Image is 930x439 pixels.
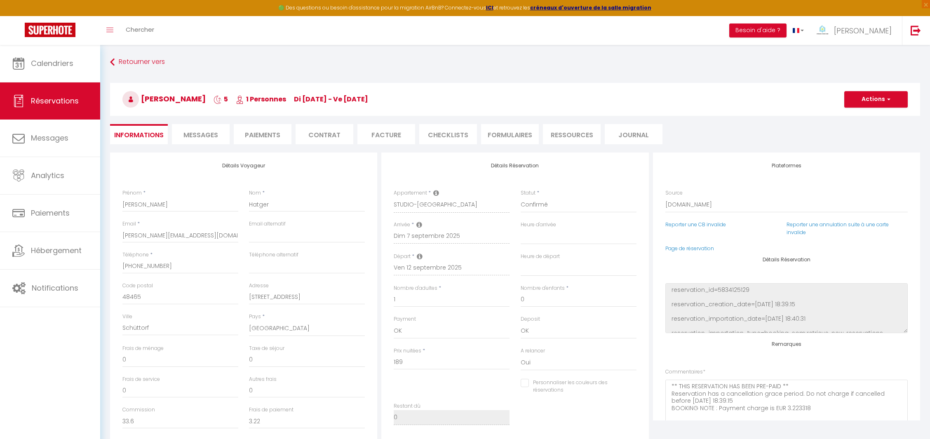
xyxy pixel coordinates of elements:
[110,55,920,70] a: Retourner vers
[605,124,662,144] li: Journal
[665,257,908,263] h4: Détails Réservation
[32,283,78,293] span: Notifications
[394,347,421,355] label: Prix nuitées
[787,221,889,236] a: Reporter une annulation suite à une carte invalide
[419,124,477,144] li: CHECKLISTS
[120,16,160,45] a: Chercher
[214,94,228,104] span: 5
[394,315,416,323] label: Payment
[122,313,132,321] label: Ville
[122,282,153,290] label: Code postal
[249,220,286,228] label: Email alternatif
[665,163,908,169] h4: Plateformes
[543,124,601,144] li: Ressources
[249,376,277,383] label: Autres frais
[234,124,291,144] li: Paiements
[729,23,787,38] button: Besoin d'aide ?
[126,25,154,34] span: Chercher
[31,245,82,256] span: Hébergement
[816,23,829,39] img: ...
[7,3,31,28] button: Ouvrir le widget de chat LiveChat
[31,208,70,218] span: Paiements
[183,130,218,140] span: Messages
[296,124,353,144] li: Contrat
[249,345,284,352] label: Taxe de séjour
[236,94,286,104] span: 1 Personnes
[122,376,160,383] label: Frais de service
[394,221,410,229] label: Arrivée
[31,170,64,181] span: Analytics
[911,25,921,35] img: logout
[110,124,168,144] li: Informations
[521,189,535,197] label: Statut
[122,94,206,104] span: [PERSON_NAME]
[394,402,420,410] label: Restant dû
[122,345,164,352] label: Frais de ménage
[249,251,298,259] label: Téléphone alternatif
[122,163,365,169] h4: Détails Voyageur
[249,189,261,197] label: Nom
[122,251,149,259] label: Téléphone
[521,221,556,229] label: Heure d'arrivée
[122,189,142,197] label: Prénom
[249,282,269,290] label: Adresse
[530,4,651,11] a: créneaux d'ouverture de la salle migration
[810,16,902,45] a: ... [PERSON_NAME]
[521,315,540,323] label: Deposit
[521,253,560,261] label: Heure de départ
[481,124,539,144] li: FORMULAIRES
[665,221,726,228] a: Reporter une CB invalide
[521,347,545,355] label: A relancer
[249,313,261,321] label: Pays
[31,96,79,106] span: Réservations
[25,23,75,37] img: Super Booking
[122,220,136,228] label: Email
[394,189,427,197] label: Appartement
[665,368,705,376] label: Commentaires
[834,26,892,36] span: [PERSON_NAME]
[357,124,415,144] li: Facture
[394,284,437,292] label: Nombre d'adultes
[394,253,411,261] label: Départ
[394,163,636,169] h4: Détails Réservation
[249,406,294,414] label: Frais de paiement
[31,58,73,68] span: Calendriers
[665,189,683,197] label: Source
[31,133,68,143] span: Messages
[844,91,908,108] button: Actions
[665,341,908,347] h4: Remarques
[665,245,714,252] a: Page de réservation
[895,402,924,433] iframe: Chat
[521,284,565,292] label: Nombre d'enfants
[486,4,493,11] a: ICI
[122,406,155,414] label: Commission
[294,94,368,104] span: di [DATE] - ve [DATE]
